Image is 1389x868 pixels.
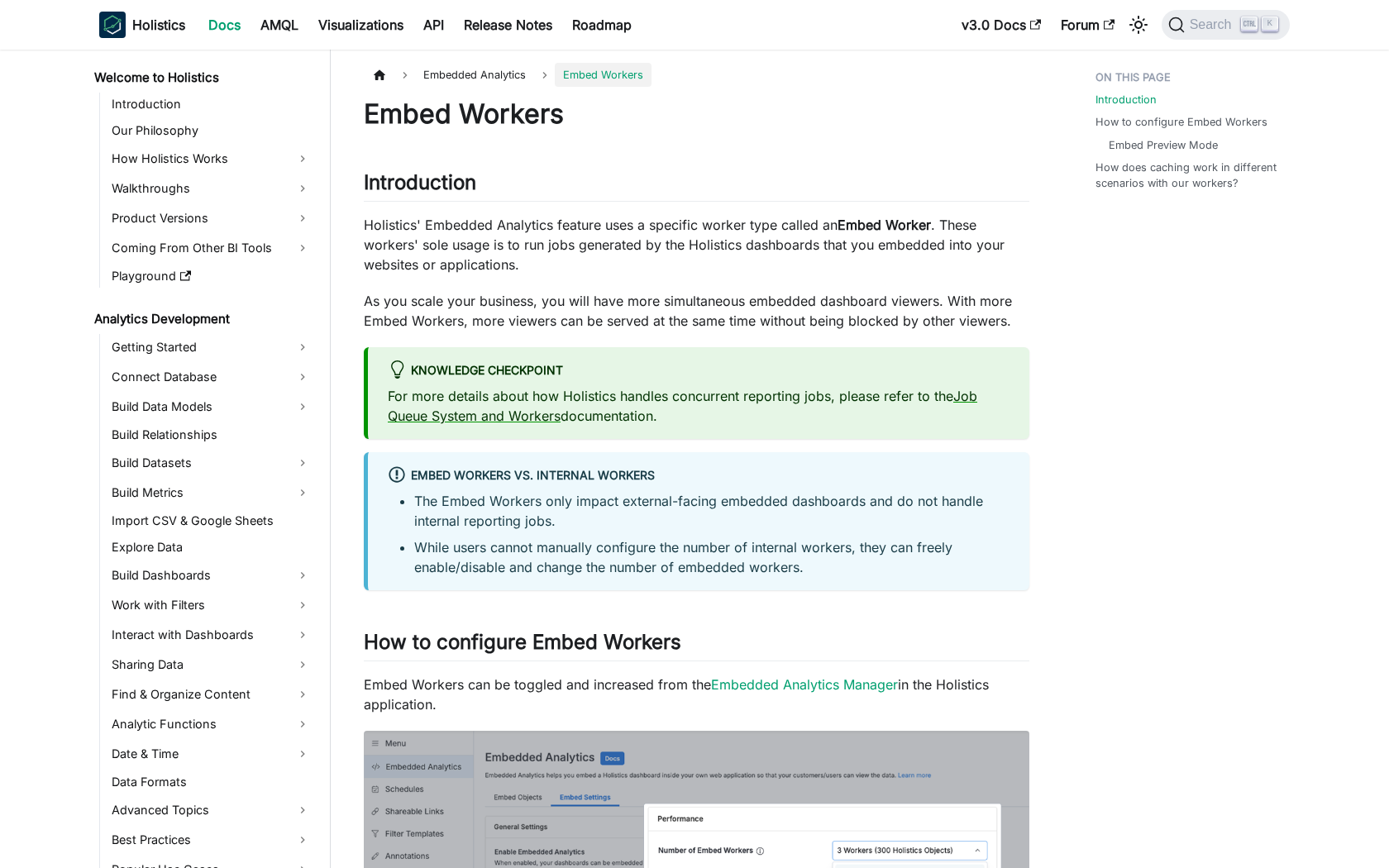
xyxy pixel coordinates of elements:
button: Search (Ctrl+K) [1162,10,1290,40]
a: Coming From Other BI Tools [107,235,316,261]
a: Interact with Dashboards [107,622,316,648]
h1: Embed Workers [364,98,1029,131]
button: Switch between dark and light mode (currently light mode) [1125,12,1152,38]
a: Introduction [1095,92,1157,107]
a: How Holistics Works [107,145,316,172]
img: Holistics [99,12,126,38]
a: Find & Organize Content [107,681,316,708]
a: Forum [1051,12,1124,38]
a: Data Formats [107,770,316,794]
a: Sharing Data [107,651,316,678]
a: How to configure Embed Workers [1095,114,1267,130]
a: Advanced Topics [107,797,316,823]
a: Embedded Analytics Manager [711,676,898,693]
a: Date & Time [107,741,316,767]
a: v3.0 Docs [952,12,1051,38]
h2: Introduction [364,170,1029,202]
p: As you scale your business, you will have more simultaneous embedded dashboard viewers. With more... [364,291,1029,331]
a: Home page [364,63,395,87]
a: Release Notes [454,12,562,38]
a: Connect Database [107,364,316,390]
a: HolisticsHolistics [99,12,185,38]
p: Embed Workers can be toggled and increased from the in the Holistics application. [364,675,1029,714]
a: Welcome to Holistics [89,66,316,89]
a: Roadmap [562,12,642,38]
span: Search [1185,17,1242,32]
a: Best Practices [107,827,316,853]
a: Build Metrics [107,479,316,506]
a: AMQL [251,12,308,38]
a: Build Dashboards [107,562,316,589]
div: Embed Workers vs. internal workers [388,465,1010,487]
nav: Docs sidebar [83,50,331,868]
li: While users cannot manually configure the number of internal workers, they can freely enable/disa... [414,537,1010,577]
a: Build Data Models [107,393,316,420]
p: For more details about how Holistics handles concurrent reporting jobs, please refer to the docum... [388,386,1010,426]
a: Build Datasets [107,450,316,476]
b: Holistics [132,15,185,35]
a: Docs [198,12,251,38]
a: API [413,12,454,38]
a: Walkthroughs [107,175,316,202]
div: Knowledge Checkpoint [388,360,1010,382]
a: Analytic Functions [107,711,316,737]
kbd: K [1262,17,1278,31]
a: Product Versions [107,205,316,231]
strong: Embed Worker [838,217,931,233]
a: Analytics Development [89,308,316,331]
a: Our Philosophy [107,119,316,142]
li: The Embed Workers only impact external-facing embedded dashboards and do not handle internal repo... [414,491,1010,531]
a: Work with Filters [107,592,316,618]
a: Explore Data [107,536,316,559]
h2: How to configure Embed Workers [364,630,1029,661]
a: Getting Started [107,334,316,360]
span: Embed Workers [555,63,652,87]
a: Playground [107,265,316,288]
span: Embedded Analytics [415,63,534,87]
p: Holistics' Embedded Analytics feature uses a specific worker type called an . These workers' sole... [364,215,1029,274]
a: Visualizations [308,12,413,38]
nav: Breadcrumbs [364,63,1029,87]
a: Introduction [107,93,316,116]
a: Import CSV & Google Sheets [107,509,316,532]
a: Embed Preview Mode [1109,137,1218,153]
a: How does caching work in different scenarios with our workers? [1095,160,1280,191]
a: Build Relationships [107,423,316,446]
